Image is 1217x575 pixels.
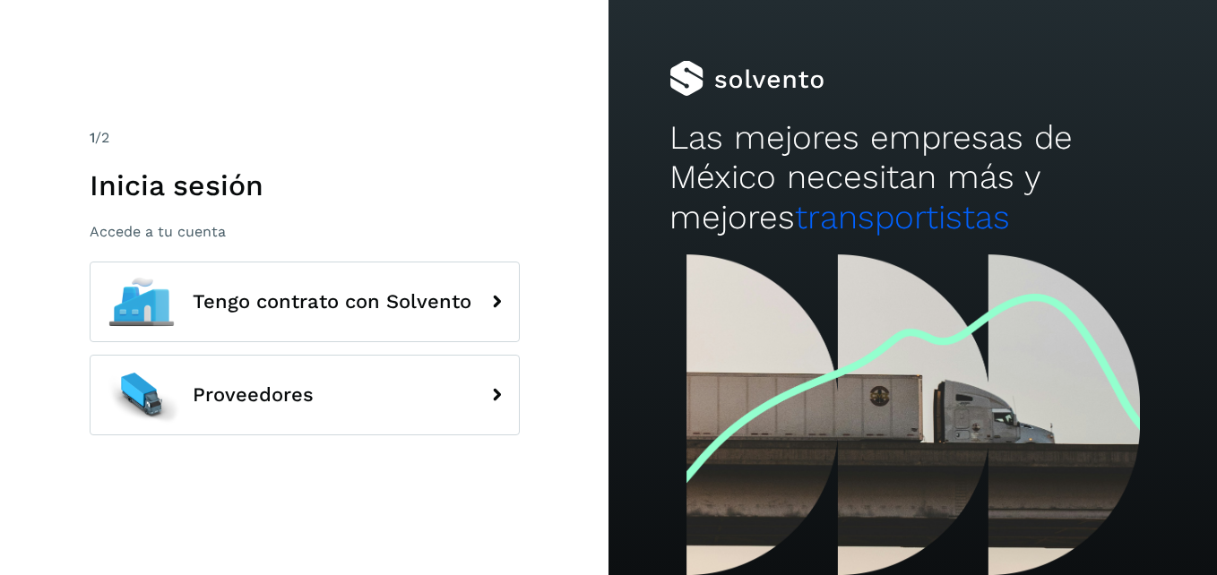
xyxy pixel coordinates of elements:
[90,168,520,202] h1: Inicia sesión
[90,262,520,342] button: Tengo contrato con Solvento
[90,127,520,149] div: /2
[193,291,471,313] span: Tengo contrato con Solvento
[90,355,520,435] button: Proveedores
[795,198,1010,236] span: transportistas
[90,223,520,240] p: Accede a tu cuenta
[90,129,95,146] span: 1
[193,384,314,406] span: Proveedores
[669,118,1156,237] h2: Las mejores empresas de México necesitan más y mejores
